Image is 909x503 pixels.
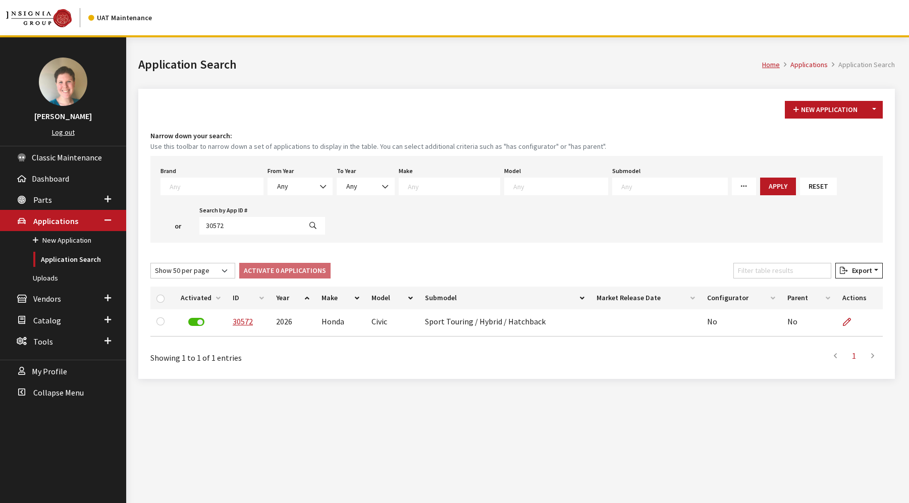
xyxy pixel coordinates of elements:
span: Collapse Menu [33,387,84,398]
th: Activated: activate to sort column ascending [175,287,227,309]
a: Insignia Group logo [6,8,88,27]
span: Catalog [33,315,61,325]
label: Model [504,166,521,176]
th: Submodel: activate to sort column ascending [419,287,591,309]
span: or [175,221,181,232]
span: My Profile [32,366,67,376]
th: Model: activate to sort column ascending [365,287,419,309]
span: Export [848,266,872,275]
a: Edit Application [842,309,860,334]
td: 2026 [270,309,316,337]
th: Market Release Date: activate to sort column ascending [591,287,701,309]
label: To Year [337,166,356,176]
input: Filter table results [733,263,831,278]
textarea: Search [621,182,727,191]
span: Any [268,178,333,195]
img: Janelle Crocker-Krause [39,58,87,106]
textarea: Search [408,182,500,191]
td: No [781,309,837,337]
td: No [701,309,781,337]
th: Year: activate to sort column ascending [270,287,316,309]
label: Deactivate Application [188,318,204,326]
label: Make [399,166,413,176]
th: ID: activate to sort column ascending [227,287,270,309]
a: 30572 [233,316,253,326]
label: Brand [161,166,176,176]
td: Civic [365,309,419,337]
a: Home [762,60,780,69]
h1: Application Search [138,55,762,74]
label: Submodel [612,166,640,176]
button: Export [835,263,883,278]
button: New Application [785,101,866,119]
a: Log out [52,128,75,137]
span: Vendors [33,294,61,304]
span: Any [277,182,288,191]
li: Application Search [828,60,895,70]
td: Sport Touring / Hybrid / Hatchback [419,309,591,337]
input: 11393 [199,217,301,235]
img: Catalog Maintenance [6,9,72,27]
th: Configurator: activate to sort column ascending [701,287,781,309]
span: Any [343,181,388,192]
span: Classic Maintenance [32,152,102,162]
h4: Narrow down your search: [150,131,883,141]
span: Applications [33,216,78,226]
span: Any [337,178,395,195]
textarea: Search [513,182,608,191]
span: Any [346,182,357,191]
label: Search by App ID # [199,206,247,215]
th: Make: activate to sort column ascending [315,287,365,309]
span: Dashboard [32,174,69,184]
div: Showing 1 to 1 of 1 entries [150,345,449,364]
span: Tools [33,337,53,347]
a: 1 [845,346,863,366]
label: From Year [268,166,294,176]
th: Parent: activate to sort column ascending [781,287,837,309]
span: Parts [33,195,52,205]
h3: [PERSON_NAME] [10,110,116,122]
th: Actions [836,287,883,309]
td: Honda [315,309,365,337]
li: Applications [780,60,828,70]
textarea: Search [170,182,263,191]
small: Use this toolbar to narrow down a set of applications to display in the table. You can select add... [150,141,883,152]
button: Apply [760,178,796,195]
button: Reset [800,178,837,195]
div: UAT Maintenance [88,13,152,23]
span: Any [274,181,326,192]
